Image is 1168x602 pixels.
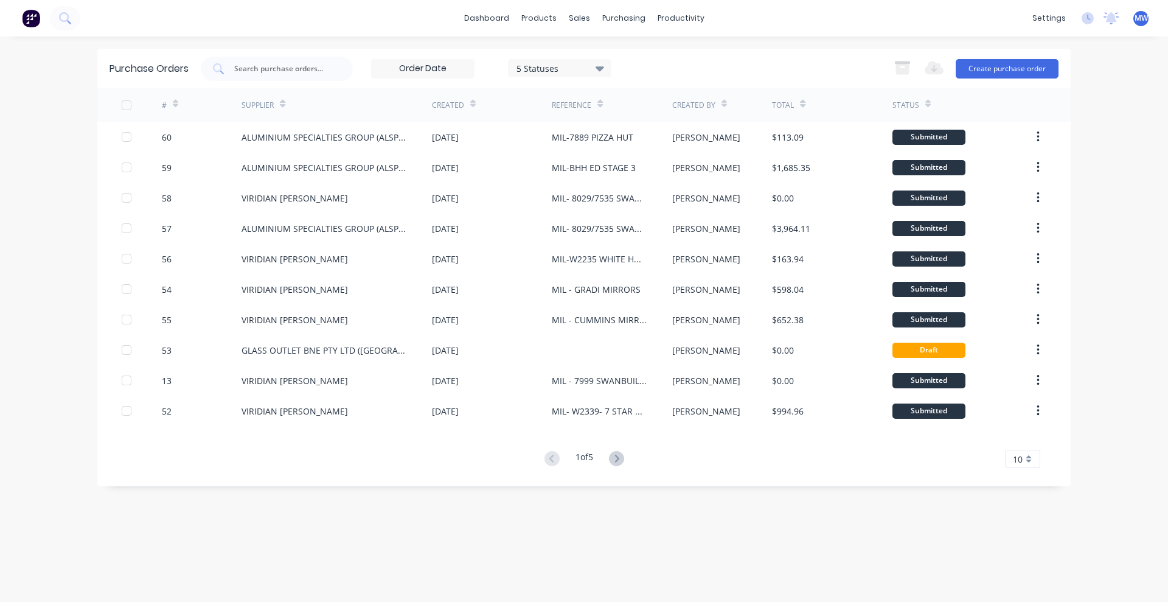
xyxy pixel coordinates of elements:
div: [DATE] [432,344,459,357]
div: $598.04 [772,283,804,296]
div: Reference [552,100,591,111]
span: MW [1135,13,1148,24]
div: Submitted [892,221,965,236]
div: ALUMINIUM SPECIALTIES GROUP (ALSPEC) [242,131,408,144]
div: $652.38 [772,313,804,326]
div: 5 Statuses [516,61,603,74]
div: [DATE] [432,374,459,387]
div: settings [1026,9,1072,27]
div: [PERSON_NAME] [672,222,740,235]
div: 54 [162,283,172,296]
div: $0.00 [772,192,794,205]
div: 59 [162,161,172,174]
div: ALUMINIUM SPECIALTIES GROUP (ALSPEC) [242,222,408,235]
div: 57 [162,222,172,235]
div: MIL - GRADI MIRRORS [552,283,641,296]
div: purchasing [596,9,652,27]
div: MIL-BHH ED STAGE 3 [552,161,636,174]
div: 52 [162,405,172,418]
div: 1 of 5 [575,450,593,468]
div: Submitted [892,373,965,388]
input: Order Date [372,60,474,78]
div: MIL - CUMMINS MIRRORS [552,313,647,326]
div: VIRIDIAN [PERSON_NAME] [242,313,348,326]
div: $1,685.35 [772,161,810,174]
div: 58 [162,192,172,205]
div: Submitted [892,191,965,206]
div: Created By [672,100,715,111]
div: $3,964.11 [772,222,810,235]
div: products [515,9,563,27]
div: Created [432,100,464,111]
div: 55 [162,313,172,326]
div: [PERSON_NAME] [672,131,740,144]
div: $994.96 [772,405,804,418]
div: [PERSON_NAME] [672,374,740,387]
div: productivity [652,9,711,27]
div: [PERSON_NAME] [672,344,740,357]
div: 60 [162,131,172,144]
div: $0.00 [772,344,794,357]
div: Total [772,100,794,111]
div: [DATE] [432,405,459,418]
div: [DATE] [432,161,459,174]
div: VIRIDIAN [PERSON_NAME] [242,283,348,296]
div: # [162,100,167,111]
div: [DATE] [432,253,459,265]
div: VIRIDIAN [PERSON_NAME] [242,253,348,265]
div: 53 [162,344,172,357]
div: [PERSON_NAME] [672,253,740,265]
div: $0.00 [772,374,794,387]
div: [PERSON_NAME] [672,192,740,205]
div: Purchase Orders [109,61,189,76]
div: MIL- W2339- 7 STAR WINDOWS [PERSON_NAME] [552,405,647,418]
div: MIL- 8029/7535 SWANBUILD MERLONG SET B [552,192,647,205]
div: [PERSON_NAME] [672,313,740,326]
div: 56 [162,253,172,265]
div: $163.94 [772,253,804,265]
div: VIRIDIAN [PERSON_NAME] [242,374,348,387]
input: Search purchase orders... [233,63,334,75]
span: 10 [1013,453,1023,466]
div: VIRIDIAN [PERSON_NAME] [242,192,348,205]
div: Supplier [242,100,274,111]
div: Draft [892,343,965,358]
div: Submitted [892,312,965,327]
div: [PERSON_NAME] [672,161,740,174]
div: sales [563,9,596,27]
div: [PERSON_NAME] [672,283,740,296]
div: VIRIDIAN [PERSON_NAME] [242,405,348,418]
a: dashboard [458,9,515,27]
div: [PERSON_NAME] [672,405,740,418]
div: Submitted [892,160,965,175]
div: [DATE] [432,222,459,235]
div: [DATE] [432,192,459,205]
div: MIL-7889 PIZZA HUT [552,131,633,144]
div: Submitted [892,130,965,145]
div: [DATE] [432,313,459,326]
div: [DATE] [432,283,459,296]
div: GLASS OUTLET BNE PTY LTD ([GEOGRAPHIC_DATA]) [242,344,408,357]
div: MIL-W2235 WHITE HOUSES [GEOGRAPHIC_DATA] [552,253,647,265]
div: Submitted [892,282,965,297]
div: MIL - 7999 SWANBUILD [PERSON_NAME] [552,374,647,387]
button: Create purchase order [956,59,1058,79]
img: Factory [22,9,40,27]
div: [DATE] [432,131,459,144]
div: Submitted [892,251,965,267]
div: Submitted [892,404,965,419]
div: ALUMINIUM SPECIALTIES GROUP (ALSPEC) [242,161,408,174]
div: MIL- 8029/7535 SWANBUILD MERLONG SET B [552,222,647,235]
div: $113.09 [772,131,804,144]
div: Status [892,100,919,111]
div: 13 [162,374,172,387]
